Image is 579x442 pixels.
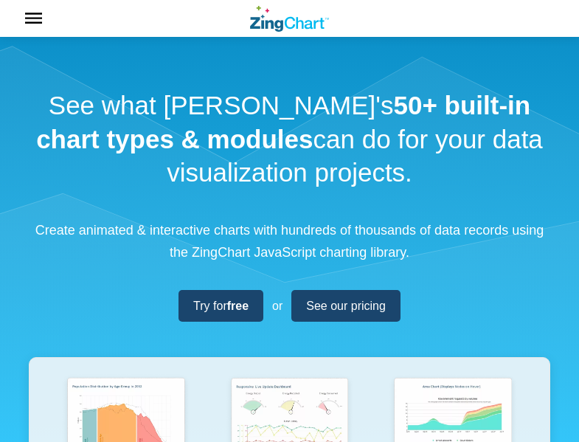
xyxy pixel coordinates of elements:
span: Try for [193,296,249,316]
span: See our pricing [306,296,386,316]
strong: free [227,300,249,312]
a: Try forfree [178,290,263,322]
span: or [272,296,282,316]
h1: See what [PERSON_NAME]'s can do for your data visualization projects. [29,89,550,190]
p: Create animated & interactive charts with hundreds of thousands of data records using the ZingCha... [29,219,550,264]
a: See our pricing [291,290,401,322]
strong: 50+ built-in chart types & modules [36,91,530,153]
a: ZingChart Logo. Click to return to the homepage [250,6,329,32]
